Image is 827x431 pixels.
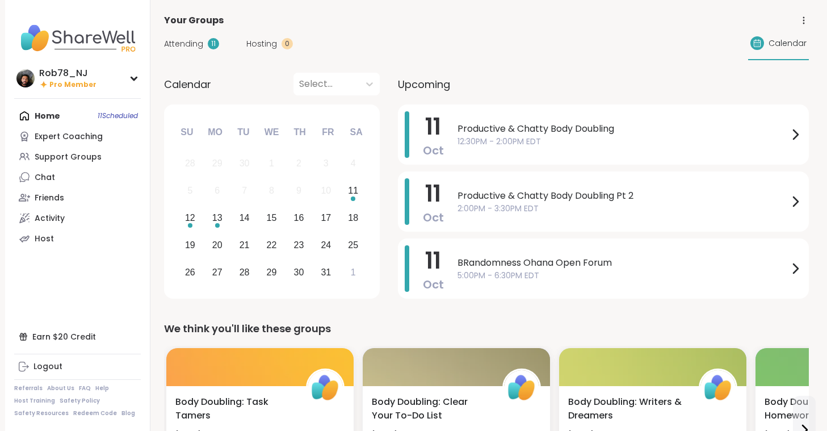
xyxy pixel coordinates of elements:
div: 29 [267,265,277,280]
span: Oct [423,143,444,158]
div: We [259,120,284,145]
div: Choose Friday, October 31st, 2025 [314,260,338,284]
div: 16 [294,210,304,225]
span: 11 [425,178,441,210]
div: Not available Tuesday, October 7th, 2025 [232,179,257,203]
div: 0 [282,38,293,49]
a: Support Groups [14,147,141,167]
div: Choose Tuesday, October 28th, 2025 [232,260,257,284]
img: ShareWell [308,370,343,405]
div: 7 [242,183,247,198]
span: Hosting [246,38,277,50]
div: Support Groups [35,152,102,163]
div: Not available Thursday, October 9th, 2025 [287,179,311,203]
div: Choose Wednesday, October 22nd, 2025 [259,233,284,257]
div: Logout [33,361,62,373]
div: 14 [240,210,250,225]
div: Host [35,233,54,245]
div: 31 [321,265,331,280]
div: 9 [296,183,301,198]
div: 11 [208,38,219,49]
span: Oct [423,210,444,225]
div: Choose Sunday, October 12th, 2025 [178,206,203,231]
span: 11 [425,111,441,143]
span: Body Doubling: Clear Your To-Do List [372,395,490,422]
span: 2:00PM - 3:30PM EDT [457,203,788,215]
div: Not available Saturday, October 4th, 2025 [341,152,366,176]
img: ShareWell [504,370,539,405]
div: Activity [35,213,65,224]
div: Choose Thursday, October 16th, 2025 [287,206,311,231]
div: Choose Monday, October 20th, 2025 [205,233,229,257]
div: Choose Tuesday, October 21st, 2025 [232,233,257,257]
div: Friends [35,193,64,204]
div: 19 [185,237,195,253]
a: Safety Policy [60,397,100,405]
span: Your Groups [164,14,224,27]
div: Choose Friday, October 24th, 2025 [314,233,338,257]
a: FAQ [79,384,91,392]
div: 1 [269,156,274,171]
div: Choose Sunday, October 19th, 2025 [178,233,203,257]
a: About Us [47,384,74,392]
div: Not available Friday, October 10th, 2025 [314,179,338,203]
a: Chat [14,167,141,187]
div: Not available Monday, October 6th, 2025 [205,179,229,203]
div: Choose Wednesday, October 29th, 2025 [259,260,284,284]
div: 21 [240,237,250,253]
div: Mo [203,120,228,145]
div: Not available Tuesday, September 30th, 2025 [232,152,257,176]
div: 28 [240,265,250,280]
span: BRandomness Ohana Open Forum [457,256,788,270]
a: Blog [121,409,135,417]
div: 13 [212,210,223,225]
div: Choose Saturday, October 18th, 2025 [341,206,366,231]
div: Fr [316,120,341,145]
div: Not available Thursday, October 2nd, 2025 [287,152,311,176]
div: 30 [294,265,304,280]
div: 17 [321,210,331,225]
span: Oct [423,277,444,292]
span: Calendar [769,37,807,49]
div: Th [287,120,312,145]
div: 3 [324,156,329,171]
div: Choose Monday, October 13th, 2025 [205,206,229,231]
div: Chat [35,172,55,183]
div: Not available Sunday, October 5th, 2025 [178,179,203,203]
span: Calendar [164,77,211,92]
div: 28 [185,156,195,171]
a: Host [14,228,141,249]
span: Pro Member [49,80,96,90]
div: Not available Wednesday, October 8th, 2025 [259,179,284,203]
span: Body Doubling: Task Tamers [175,395,293,422]
div: Rob78_NJ [39,67,96,79]
a: Redeem Code [73,409,117,417]
div: Choose Friday, October 17th, 2025 [314,206,338,231]
div: Not available Sunday, September 28th, 2025 [178,152,203,176]
div: 8 [269,183,274,198]
div: Choose Monday, October 27th, 2025 [205,260,229,284]
div: Choose Thursday, October 30th, 2025 [287,260,311,284]
div: We think you'll like these groups [164,321,809,337]
div: 6 [215,183,220,198]
div: Choose Saturday, October 11th, 2025 [341,179,366,203]
div: Choose Thursday, October 23rd, 2025 [287,233,311,257]
a: Expert Coaching [14,126,141,147]
div: 2 [296,156,301,171]
div: Earn $20 Credit [14,327,141,347]
div: 4 [351,156,356,171]
div: 12 [185,210,195,225]
div: 30 [240,156,250,171]
span: 11 [425,245,441,277]
div: 10 [321,183,331,198]
div: Not available Monday, September 29th, 2025 [205,152,229,176]
div: Choose Sunday, October 26th, 2025 [178,260,203,284]
div: 18 [348,210,358,225]
div: Expert Coaching [35,131,103,143]
div: 26 [185,265,195,280]
a: Logout [14,357,141,377]
div: 22 [267,237,277,253]
a: Friends [14,187,141,208]
div: 25 [348,237,358,253]
a: Activity [14,208,141,228]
